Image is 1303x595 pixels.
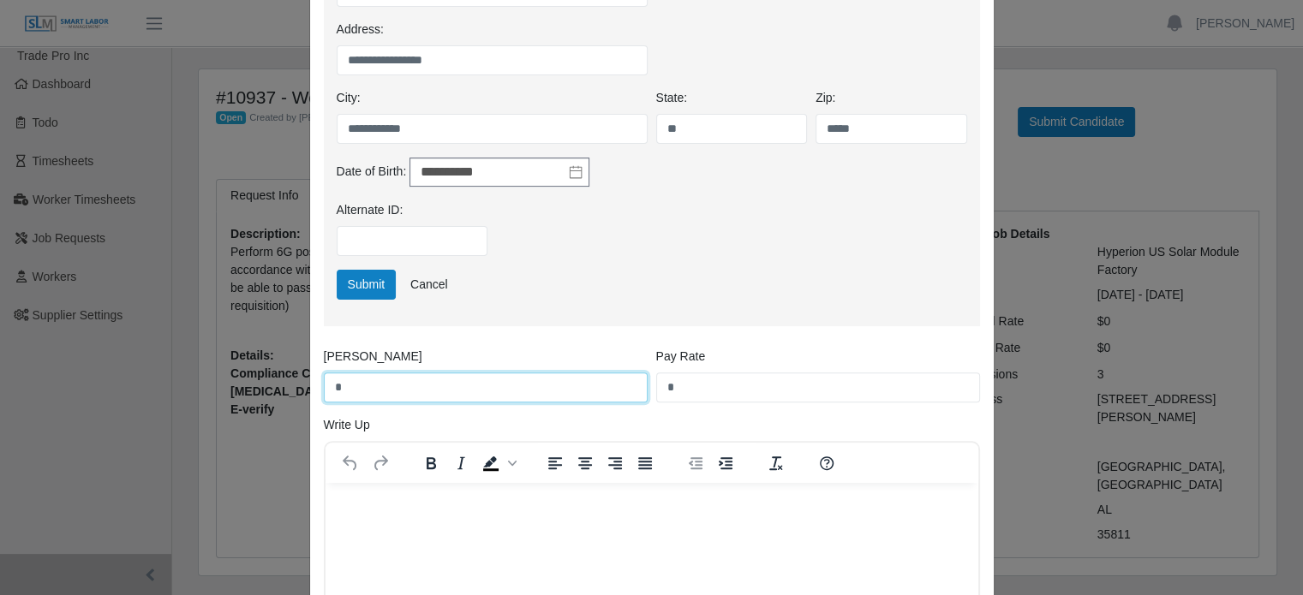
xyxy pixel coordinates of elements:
[337,163,407,181] label: Date of Birth:
[337,201,403,219] label: Alternate ID:
[601,451,630,475] button: Align right
[324,348,422,366] label: [PERSON_NAME]
[631,451,660,475] button: Justify
[711,451,740,475] button: Increase indent
[816,89,835,107] label: Zip:
[446,451,475,475] button: Italic
[399,270,459,300] a: Cancel
[14,14,639,33] body: Rich Text Area. Press ALT-0 for help.
[336,451,365,475] button: Undo
[571,451,600,475] button: Align center
[656,348,706,366] label: Pay Rate
[762,451,791,475] button: Clear formatting
[656,89,688,107] label: State:
[812,451,841,475] button: Help
[366,451,395,475] button: Redo
[476,451,519,475] div: Background color Black
[416,451,445,475] button: Bold
[337,89,361,107] label: City:
[681,451,710,475] button: Decrease indent
[324,416,370,434] label: Write Up
[337,270,397,300] button: Submit
[541,451,570,475] button: Align left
